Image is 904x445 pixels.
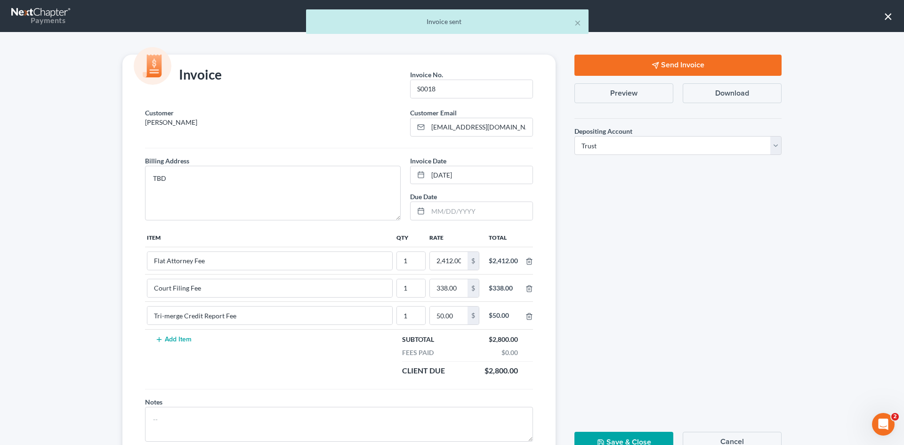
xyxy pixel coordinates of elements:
[428,118,533,136] input: Enter email...
[430,252,468,270] input: 0.00
[574,55,782,76] button: Send Invoice
[397,335,439,344] div: Subtotal
[468,252,479,270] div: $
[411,80,533,98] input: --
[574,17,581,28] button: ×
[872,413,895,436] iframe: Intercom live chat
[147,307,392,324] input: --
[410,71,443,79] span: Invoice No.
[683,83,782,103] button: Download
[430,279,468,297] input: 0.00
[884,8,893,24] button: ×
[153,336,194,343] button: Add Item
[145,228,395,247] th: Item
[145,157,189,165] span: Billing Address
[11,5,72,27] a: Payments
[891,413,899,421] span: 2
[430,307,468,324] input: 0.00
[428,202,533,220] input: MM/DD/YYYY
[489,283,518,293] div: $338.00
[410,109,457,117] span: Customer Email
[145,118,401,127] p: [PERSON_NAME]
[397,252,425,270] input: --
[484,335,523,344] div: $2,800.00
[397,307,425,324] input: --
[397,348,438,357] div: Fees Paid
[314,17,581,26] div: Invoice sent
[480,365,523,376] div: $2,800.00
[145,108,174,118] label: Customer
[140,66,226,85] div: Invoice
[468,307,479,324] div: $
[395,228,428,247] th: Qty
[147,252,392,270] input: --
[410,192,437,202] label: Due Date
[489,311,518,320] div: $50.00
[489,256,518,266] div: $2,412.00
[481,228,525,247] th: Total
[147,279,392,297] input: --
[145,397,162,407] label: Notes
[428,228,481,247] th: Rate
[134,47,171,85] img: icon-money-cc55cd5b71ee43c44ef0efbab91310903cbf28f8221dba23c0d5ca797e203e98.svg
[428,166,533,184] input: MM/DD/YYYY
[397,365,450,376] div: Client Due
[397,279,425,297] input: --
[468,279,479,297] div: $
[574,127,632,135] span: Depositing Account
[410,157,446,165] span: Invoice Date
[497,348,523,357] div: $0.00
[574,83,673,103] button: Preview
